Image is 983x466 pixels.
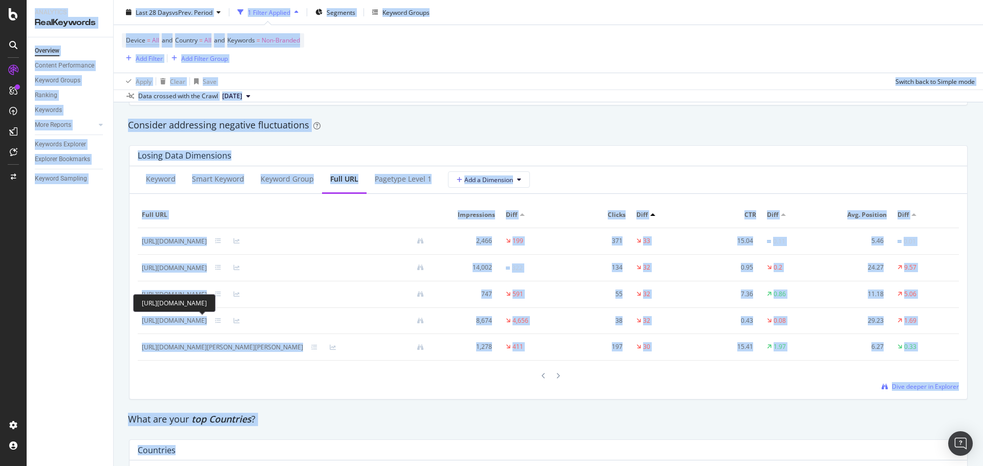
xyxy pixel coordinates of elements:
span: Diff [636,210,648,219]
button: Last 28 DaysvsPrev. Period [122,4,225,20]
span: Add a Dimension [457,175,513,184]
div: 0.43 [702,316,753,325]
div: 0.01 [904,237,916,246]
div: Apply [136,77,152,85]
img: Equal [767,240,771,243]
div: What are your ? [128,413,969,426]
div: 322 [512,263,523,273]
div: [URL][DOMAIN_NAME] [133,294,216,312]
div: 5.46 [832,236,884,246]
div: Analytics [35,8,105,17]
button: Add Filter [122,52,163,64]
div: Keyword Groups [382,8,430,16]
a: Dive deeper in Explorer [882,382,959,391]
span: = [147,36,151,45]
a: Content Performance [35,60,106,71]
span: Segments [327,8,355,16]
div: Clear [170,77,185,85]
div: 24.27 [832,263,884,272]
span: = [199,36,203,45]
span: Keywords [227,36,255,45]
div: pagetype Level 1 [375,174,432,184]
div: [URL][DOMAIN_NAME] [142,263,207,273]
span: Diff [506,210,517,219]
a: More Reports [35,120,96,130]
span: All [152,33,159,48]
div: 38 [571,316,622,325]
div: 55 [571,290,622,299]
span: Country [175,36,198,45]
div: 0.95 [702,263,753,272]
div: 5.06 [904,290,916,299]
div: 6.27 [832,342,884,351]
div: 2,466 [440,236,491,246]
span: Diff [897,210,909,219]
img: Equal [506,267,510,270]
button: Apply [122,73,152,90]
div: 199 [512,236,523,246]
div: 32 [643,316,650,325]
div: 134 [571,263,622,272]
div: 4,656 [512,316,528,325]
div: Ranking [35,90,57,101]
div: 197 [571,342,622,351]
div: Keyword [146,174,176,184]
div: 0.11 [773,237,785,246]
span: Impressions [440,210,495,219]
div: Full URL [330,174,358,184]
div: Losing Data Dimensions [138,150,231,161]
div: Content Performance [35,60,94,71]
div: Keyword Group [261,174,314,184]
div: 11.18 [832,290,884,299]
div: 1.97 [774,342,786,351]
div: 0.86 [774,290,786,299]
span: top Countries [191,413,251,425]
div: 1,278 [440,342,491,351]
div: 7.36 [702,290,753,299]
div: Overview [35,46,59,56]
div: Keyword Groups [35,75,80,86]
div: 0.2 [774,263,782,272]
span: Avg. Position [832,210,887,219]
div: 15.41 [702,342,753,351]
div: RealKeywords [35,17,105,29]
div: 14,002 [440,263,491,272]
div: Open Intercom Messenger [948,431,973,456]
div: 8,674 [440,316,491,325]
button: Save [190,73,217,90]
div: 371 [571,236,622,246]
div: Keyword Sampling [35,173,87,184]
div: 0.08 [774,316,786,325]
span: = [257,36,260,45]
span: All [204,33,211,48]
div: 29.23 [832,316,884,325]
span: Dive deeper in Explorer [892,382,959,391]
div: 33 [643,236,650,246]
div: 15.04 [702,236,753,246]
div: Switch back to Simple mode [895,77,975,85]
span: and [162,36,173,45]
div: 32 [643,290,650,299]
span: Diff [767,210,778,219]
div: Keywords Explorer [35,139,86,150]
button: Add Filter Group [167,52,228,64]
a: Overview [35,46,106,56]
div: 1.69 [904,316,916,325]
button: 1 Filter Applied [233,4,303,20]
a: Keywords Explorer [35,139,106,150]
button: [DATE] [218,90,254,102]
button: Keyword Groups [368,4,434,20]
a: Ranking [35,90,106,101]
div: 0.33 [904,342,916,351]
div: Save [203,77,217,85]
div: Add Filter [136,54,163,62]
div: 1 Filter Applied [248,8,290,16]
button: Clear [156,73,185,90]
div: 411 [512,342,523,351]
span: Last 28 Days [136,8,172,16]
a: Keywords [35,105,106,116]
div: Countries [138,445,176,455]
div: 591 [512,290,523,299]
div: [URL][DOMAIN_NAME] [142,316,207,325]
div: [URL][DOMAIN_NAME] [142,237,207,246]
